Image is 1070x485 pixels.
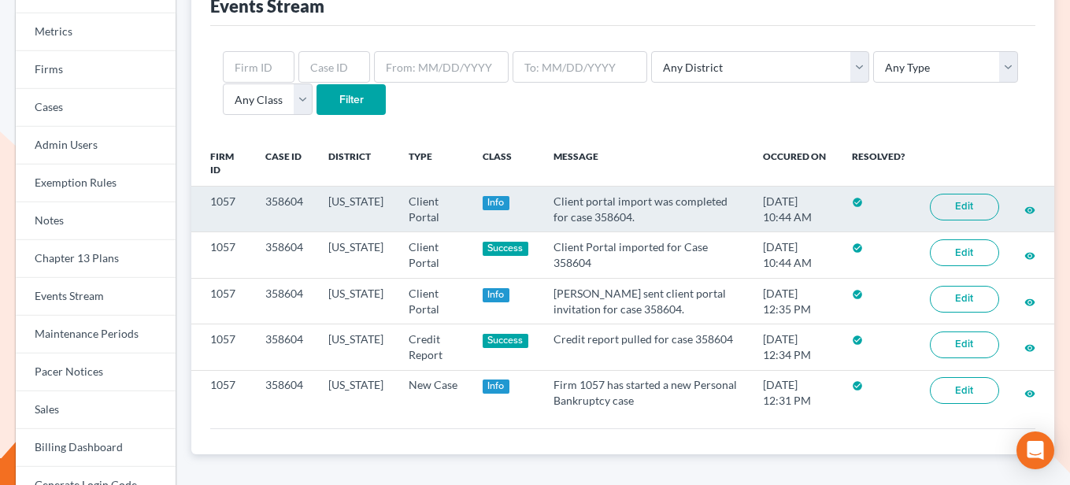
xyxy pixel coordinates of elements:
td: [US_STATE] [316,278,396,324]
a: Events Stream [16,278,176,316]
th: Firm ID [191,141,253,187]
a: Edit [930,194,999,220]
i: check_circle [852,335,863,346]
td: New Case [396,370,470,416]
td: Client Portal [396,278,470,324]
a: Billing Dashboard [16,429,176,467]
td: Client portal import was completed for case 358604. [541,187,750,232]
td: Credit report pulled for case 358604 [541,324,750,370]
a: Firms [16,51,176,89]
i: check_circle [852,380,863,391]
input: To: MM/DD/YYYY [513,51,647,83]
td: 1057 [191,324,253,370]
td: [DATE] 12:34 PM [750,324,839,370]
i: check_circle [852,289,863,300]
td: 1057 [191,187,253,232]
a: visibility [1024,340,1035,354]
td: 358604 [253,324,316,370]
div: Info [483,288,509,302]
th: Type [396,141,470,187]
input: Filter [317,84,386,116]
input: Case ID [298,51,370,83]
td: Credit Report [396,324,470,370]
input: Firm ID [223,51,294,83]
a: visibility [1024,294,1035,308]
a: Edit [930,331,999,358]
td: 358604 [253,278,316,324]
i: visibility [1024,342,1035,354]
i: visibility [1024,250,1035,261]
td: Client Portal [396,187,470,232]
div: Success [483,334,528,348]
a: visibility [1024,386,1035,399]
td: [DATE] 10:44 AM [750,187,839,232]
input: From: MM/DD/YYYY [374,51,509,83]
a: Edit [930,286,999,313]
div: Open Intercom Messenger [1016,431,1054,469]
td: [DATE] 12:31 PM [750,370,839,416]
td: 358604 [253,187,316,232]
td: Client Portal imported for Case 358604 [541,232,750,278]
td: 1057 [191,370,253,416]
a: Maintenance Periods [16,316,176,354]
td: [PERSON_NAME] sent client portal invitation for case 358604. [541,278,750,324]
div: Info [483,196,509,210]
a: Sales [16,391,176,429]
a: Metrics [16,13,176,51]
td: 1057 [191,232,253,278]
a: Exemption Rules [16,165,176,202]
td: 358604 [253,370,316,416]
td: Firm 1057 has started a new Personal Bankruptcy case [541,370,750,416]
th: Message [541,141,750,187]
td: [US_STATE] [316,370,396,416]
td: [US_STATE] [316,324,396,370]
td: 358604 [253,232,316,278]
i: visibility [1024,205,1035,216]
th: Occured On [750,141,839,187]
a: visibility [1024,248,1035,261]
td: [US_STATE] [316,187,396,232]
td: [DATE] 10:44 AM [750,232,839,278]
a: Cases [16,89,176,127]
a: visibility [1024,202,1035,216]
th: District [316,141,396,187]
td: 1057 [191,278,253,324]
a: Chapter 13 Plans [16,240,176,278]
a: Admin Users [16,127,176,165]
th: Case ID [253,141,316,187]
i: visibility [1024,388,1035,399]
td: [DATE] 12:35 PM [750,278,839,324]
div: Info [483,379,509,394]
i: check_circle [852,242,863,254]
a: Edit [930,239,999,266]
i: check_circle [852,197,863,208]
div: Success [483,242,528,256]
td: Client Portal [396,232,470,278]
td: [US_STATE] [316,232,396,278]
th: Class [470,141,541,187]
i: visibility [1024,297,1035,308]
a: Pacer Notices [16,354,176,391]
a: Edit [930,377,999,404]
a: Notes [16,202,176,240]
th: Resolved? [839,141,917,187]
